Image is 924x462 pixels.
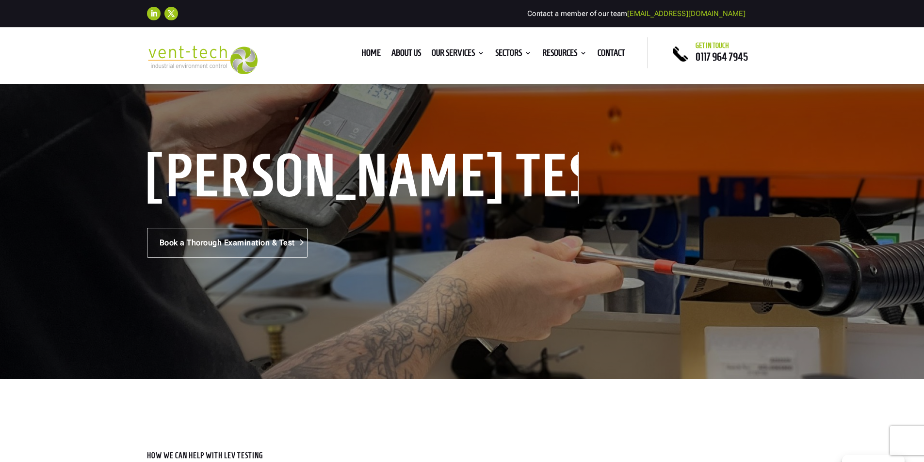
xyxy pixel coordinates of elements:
[147,152,579,204] h1: [PERSON_NAME] Testing
[696,42,729,49] span: Get in touch
[164,7,178,20] a: Follow on X
[147,7,161,20] a: Follow on LinkedIn
[598,49,625,60] a: Contact
[361,49,381,60] a: Home
[627,9,746,18] a: [EMAIL_ADDRESS][DOMAIN_NAME]
[542,49,587,60] a: Resources
[147,46,258,74] img: 2023-09-27T08_35_16.549ZVENT-TECH---Clear-background
[696,51,748,63] a: 0117 964 7945
[432,49,485,60] a: Our Services
[495,49,532,60] a: Sectors
[147,452,778,460] p: HOW WE CAN HELP WITH LEV TESTING
[527,9,746,18] span: Contact a member of our team
[147,228,308,258] a: Book a Thorough Examination & Test
[391,49,421,60] a: About us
